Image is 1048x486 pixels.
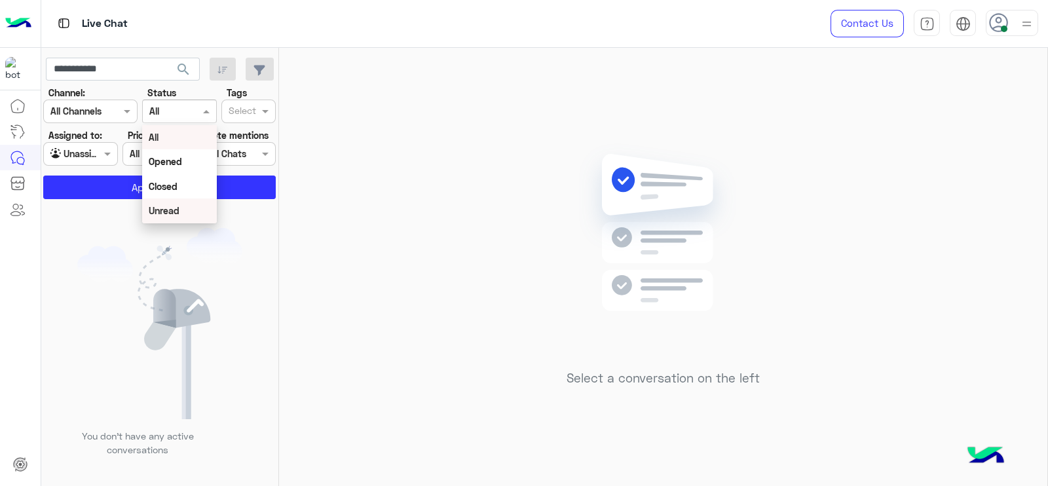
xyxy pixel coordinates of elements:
label: Tags [227,86,247,100]
div: Select [227,103,256,121]
button: Apply Filters [43,176,276,199]
a: tab [914,10,940,37]
h5: Select a conversation on the left [567,371,760,386]
img: tab [920,16,935,31]
img: profile [1019,16,1035,32]
label: Note mentions [206,128,269,142]
ng-dropdown-panel: Options list [142,125,216,223]
b: Unread [149,205,179,216]
p: Live Chat [82,15,128,33]
a: Contact Us [831,10,904,37]
img: Logo [5,10,31,37]
img: hulul-logo.png [963,434,1009,479]
b: Closed [149,181,178,192]
p: You don’t have any active conversations [71,429,204,457]
label: Priority [128,128,158,142]
label: Assigned to: [48,128,102,142]
img: no messages [569,143,758,361]
b: Opened [149,156,182,167]
button: search [168,58,200,86]
img: 1403182699927242 [5,57,29,81]
label: Channel: [48,86,85,100]
img: tab [56,15,72,31]
span: search [176,62,191,77]
b: All [149,132,159,143]
label: Status [147,86,176,100]
img: tab [956,16,971,31]
img: empty users [77,228,242,419]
